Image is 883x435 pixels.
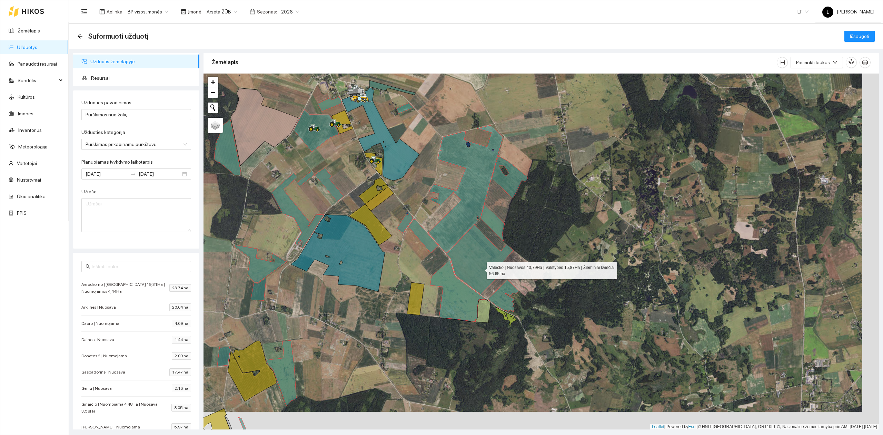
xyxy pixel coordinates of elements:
[833,60,837,66] span: down
[91,71,194,85] span: Resursai
[212,52,777,72] div: Žemėlapis
[791,57,843,68] button: Pasirinkti laukusdown
[188,8,202,16] span: Įmonė :
[171,404,191,412] span: 8.05 ha
[81,336,118,343] span: Dainos | Nuosava
[81,320,123,327] span: Dabro | Nuomojama
[86,264,90,269] span: search
[81,352,130,359] span: Donatos 2 | Nuomojama
[77,33,83,39] span: arrow-left
[81,9,87,15] span: menu-fold
[172,320,191,327] span: 4.69 ha
[18,111,33,116] a: Įmonės
[81,99,131,106] label: Užduoties pavadinimas
[81,198,191,232] textarea: Užrašai
[171,423,191,431] span: 5.97 ha
[90,55,194,68] span: Užduotis žemėlapyje
[850,32,869,40] span: Išsaugoti
[777,57,788,68] button: column-width
[130,171,136,177] span: to
[211,78,215,86] span: +
[86,170,128,178] input: Planuojamas įvykdymo laikotarpis
[652,424,664,429] a: Leaflet
[18,144,48,149] a: Meteorologija
[18,74,57,87] span: Sandėlis
[172,336,191,344] span: 1.44 ha
[18,127,42,133] a: Inventorius
[777,60,787,65] span: column-width
[77,5,91,19] button: menu-fold
[81,369,129,376] span: Gaspadorinė | Nuosava
[827,7,829,18] span: L
[169,368,191,376] span: 17.47 ha
[81,109,191,120] input: Užduoties pavadinimas
[17,161,37,166] a: Vartotojai
[208,118,223,133] a: Layers
[17,194,46,199] a: Ūkio analitika
[17,177,41,183] a: Nustatymai
[81,304,119,311] span: Arklinės | Nuosava
[77,33,83,39] div: Atgal
[257,8,277,16] span: Sezonas :
[81,424,143,431] span: [PERSON_NAME] | Nuomojama
[107,8,123,16] span: Aplinka :
[130,171,136,177] span: swap-right
[250,9,255,14] span: calendar
[211,88,215,97] span: −
[797,7,808,17] span: LT
[86,139,187,149] span: Purškimas prikabinamu purkštuvu
[17,45,37,50] a: Užduotys
[81,385,115,392] span: Geniu | Nuosava
[99,9,105,14] span: layout
[844,31,875,42] button: Išsaugoti
[172,385,191,392] span: 2.16 ha
[822,9,874,14] span: [PERSON_NAME]
[18,28,40,33] a: Žemėlapis
[181,9,186,14] span: shop
[796,59,830,66] span: Pasirinkti laukus
[81,401,171,415] span: Ginaičio | Nuomojama 4,48Ha | Nuosava 3,58Ha
[169,303,191,311] span: 20.04 ha
[18,94,35,100] a: Kultūros
[81,281,169,295] span: Aerodromo | [GEOGRAPHIC_DATA] 19,31Ha | Nuomojamos 4,44Ha
[88,31,148,42] span: Suformuoti užduotį
[281,7,299,17] span: 2026
[81,158,153,166] label: Planuojamas įvykdymo laikotarpis
[207,7,237,17] span: Arsėta ŽŪB
[18,61,57,67] a: Panaudoti resursai
[128,7,168,17] span: BP visos įmonės
[697,424,698,429] span: |
[17,210,27,216] a: PPIS
[92,263,187,270] input: Ieškoti lauko
[81,129,125,136] label: Užduoties kategorija
[208,103,218,113] button: Initiate a new search
[139,170,181,178] input: Pabaigos data
[172,352,191,360] span: 2.09 ha
[208,77,218,87] a: Zoom in
[688,424,696,429] a: Esri
[81,188,98,195] label: Užrašai
[650,424,879,430] div: | Powered by © HNIT-[GEOGRAPHIC_DATA]; ORT10LT ©, Nacionalinė žemės tarnyba prie AM, [DATE]-[DATE]
[208,87,218,98] a: Zoom out
[169,284,191,292] span: 23.74 ha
